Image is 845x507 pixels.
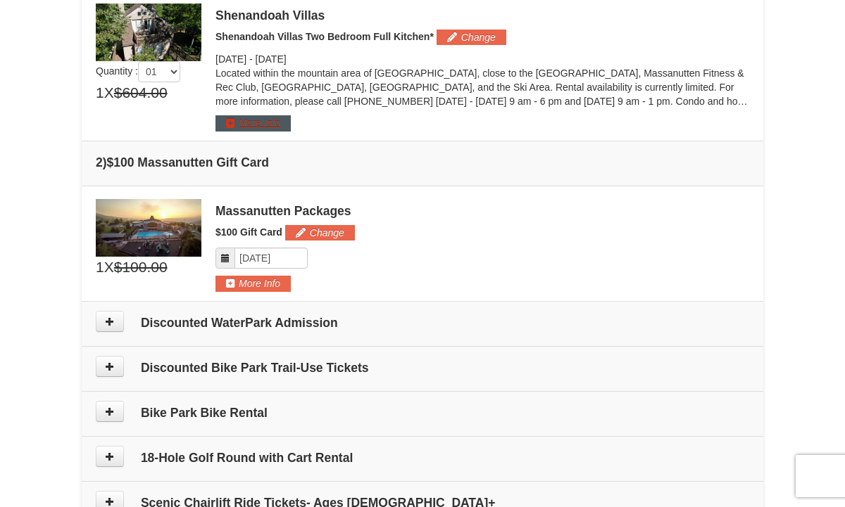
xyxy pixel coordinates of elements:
div: Massanutten Packages [215,204,749,218]
h4: Discounted WaterPark Admission [96,316,749,330]
img: 19219019-2-e70bf45f.jpg [96,4,201,61]
span: X [104,82,114,103]
span: $100 Gift Card [215,226,282,238]
h4: Discounted Bike Park Trail-Use Tickets [96,361,749,375]
span: X [104,257,114,278]
span: $100.00 [114,257,168,278]
div: Shenandoah Villas [215,8,749,23]
span: 1 [96,257,104,278]
button: Change [285,225,355,240]
button: More Info [215,115,291,131]
h4: Bike Park Bike Rental [96,406,749,420]
span: ) [103,155,107,169]
span: - [249,53,253,65]
img: 6619879-1.jpg [96,199,201,257]
span: Shenandoah Villas Two Bedroom Full Kitchen* [215,31,434,42]
span: $604.00 [114,82,168,103]
h4: 18-Hole Golf Round with Cart Rental [96,451,749,465]
p: Located within the mountain area of [GEOGRAPHIC_DATA], close to the [GEOGRAPHIC_DATA], Massanutte... [215,66,749,108]
button: Change [437,30,506,45]
span: 1 [96,82,104,103]
button: More Info [215,276,291,291]
span: [DATE] [256,53,287,65]
span: Quantity : [96,65,180,77]
h4: 2 $100 Massanutten Gift Card [96,155,749,169]
span: [DATE] [215,53,246,65]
